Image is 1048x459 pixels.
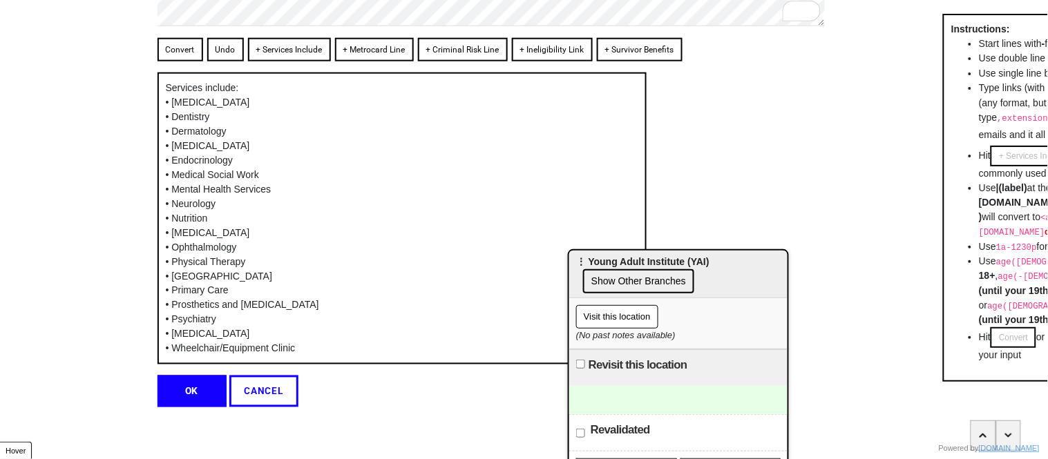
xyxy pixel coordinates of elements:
strong: |(label) [996,182,1027,193]
span: • Wheelchair/Equipment Clinic [166,343,296,354]
span: • Medical Social Work [166,169,259,180]
button: + Services Include [248,38,331,61]
button: Show Other Branches [583,269,694,293]
a: [DOMAIN_NAME] [979,444,1040,452]
span: • Endocrinology [166,155,234,166]
button: + Metrocard Line [335,38,414,61]
span: • [MEDICAL_DATA] [166,329,250,340]
span: • Dentistry [166,111,210,122]
button: + Ineligibility Link [512,38,593,61]
span: • Mental Health Services [166,184,271,195]
span: Services include: [166,82,239,93]
span: • Neurology [166,198,216,209]
span: • Ophthalmology [166,242,237,253]
span: • [MEDICAL_DATA] [166,97,250,108]
span: • [MEDICAL_DATA] [166,227,250,238]
span: • Primary Care [166,285,229,296]
strong: Instructions: [951,23,1010,35]
label: Revalidated [591,422,650,438]
button: Convert [991,327,1036,348]
label: Revisit this location [589,357,687,373]
button: + Survivor Benefits [597,38,683,61]
span: • Psychiatry [166,314,216,325]
code: 1a-1230p [996,243,1037,253]
button: Visit this location [576,305,658,329]
i: (No past notes available) [576,330,676,340]
button: Undo [207,38,244,61]
span: • Dermatology [166,126,227,137]
button: OK [158,375,227,407]
span: • [MEDICAL_DATA] [166,140,250,151]
button: + Criminal Risk Line [418,38,508,61]
span: • Nutrition [166,213,208,224]
button: Convert [158,38,203,61]
span: • Prosthetics and [MEDICAL_DATA] [166,300,319,311]
strong: - [1042,38,1045,49]
span: • [GEOGRAPHIC_DATA] [166,271,273,282]
span: ⋮ Young Adult Institute (YAI) [576,256,709,267]
span: • Physical Therapy [166,256,246,267]
div: Powered by [939,442,1040,454]
button: CANCEL [229,375,298,407]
